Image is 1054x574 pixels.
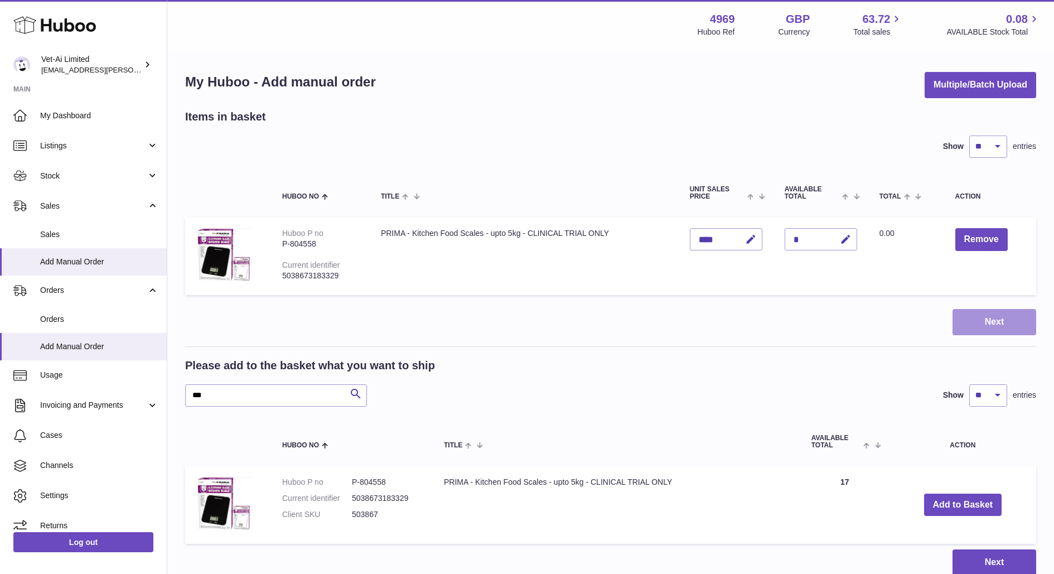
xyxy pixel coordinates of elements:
[879,229,895,238] span: 0.00
[853,12,903,37] a: 63.72 Total sales
[924,494,1002,517] button: Add to Basket
[40,257,158,267] span: Add Manual Order
[785,186,840,200] span: AVAILABLE Total
[40,314,158,325] span: Orders
[953,309,1036,335] button: Next
[800,466,889,544] td: 17
[185,358,435,373] h2: Please add to the basket what you want to ship
[943,390,964,401] label: Show
[40,490,158,501] span: Settings
[946,27,1041,37] span: AVAILABLE Stock Total
[925,72,1036,98] button: Multiple/Batch Upload
[41,54,142,75] div: Vet-Ai Limited
[352,509,422,520] dd: 503867
[40,400,147,411] span: Invoicing and Payments
[282,477,352,488] dt: Huboo P no
[889,423,1036,460] th: Action
[40,370,158,380] span: Usage
[955,228,1008,251] button: Remove
[282,493,352,504] dt: Current identifier
[185,73,376,91] h1: My Huboo - Add manual order
[40,229,158,240] span: Sales
[40,171,147,181] span: Stock
[786,12,810,27] strong: GBP
[40,110,158,121] span: My Dashboard
[352,477,422,488] dd: P-804558
[370,217,679,295] td: PRIMA - Kitchen Food Scales - upto 5kg - CLINICAL TRIAL ONLY
[196,228,252,281] img: PRIMA - Kitchen Food Scales - upto 5kg - CLINICAL TRIAL ONLY
[943,141,964,152] label: Show
[41,65,224,74] span: [EMAIL_ADDRESS][PERSON_NAME][DOMAIN_NAME]
[946,12,1041,37] a: 0.08 AVAILABLE Stock Total
[862,12,890,27] span: 63.72
[282,509,352,520] dt: Client SKU
[282,239,359,249] div: P-804558
[811,435,861,449] span: AVAILABLE Total
[40,341,158,352] span: Add Manual Order
[1013,141,1036,152] span: entries
[282,193,319,200] span: Huboo no
[779,27,810,37] div: Currency
[282,261,340,269] div: Current identifier
[433,466,800,544] td: PRIMA - Kitchen Food Scales - upto 5kg - CLINICAL TRIAL ONLY
[40,201,147,211] span: Sales
[690,186,745,200] span: Unit Sales Price
[444,442,462,449] span: Title
[40,430,158,441] span: Cases
[40,285,147,296] span: Orders
[1006,12,1028,27] span: 0.08
[381,193,399,200] span: Title
[1013,390,1036,401] span: entries
[40,520,158,531] span: Returns
[282,229,323,238] div: Huboo P no
[13,532,153,552] a: Log out
[282,442,319,449] span: Huboo no
[13,56,30,73] img: abbey.fraser-roe@vet-ai.com
[879,193,901,200] span: Total
[955,193,1026,200] div: Action
[40,460,158,471] span: Channels
[185,109,266,124] h2: Items in basket
[352,493,422,504] dd: 5038673183329
[853,27,903,37] span: Total sales
[282,271,359,281] div: 5038673183329
[698,27,735,37] div: Huboo Ref
[196,477,252,530] img: PRIMA - Kitchen Food Scales - upto 5kg - CLINICAL TRIAL ONLY
[710,12,735,27] strong: 4969
[40,141,147,151] span: Listings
